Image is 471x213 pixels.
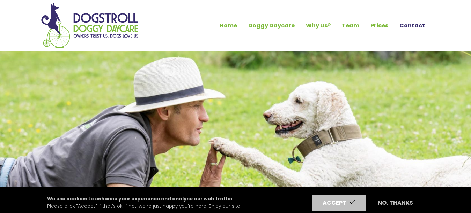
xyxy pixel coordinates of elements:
[243,20,300,32] a: Doggy Daycare
[47,196,234,202] strong: We use cookies to enhance your experience and analyse our web traffic.
[336,20,365,32] a: Team
[312,195,366,211] button: Accept
[300,20,336,32] a: Why Us?
[367,195,424,211] button: No, thanks
[365,20,394,32] a: Prices
[394,20,430,32] a: Contact
[214,20,243,32] a: Home
[47,196,241,210] p: Please click "Accept" if that’s ok. If not, we're just happy you're here. Enjoy our site!
[41,3,139,48] img: Home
